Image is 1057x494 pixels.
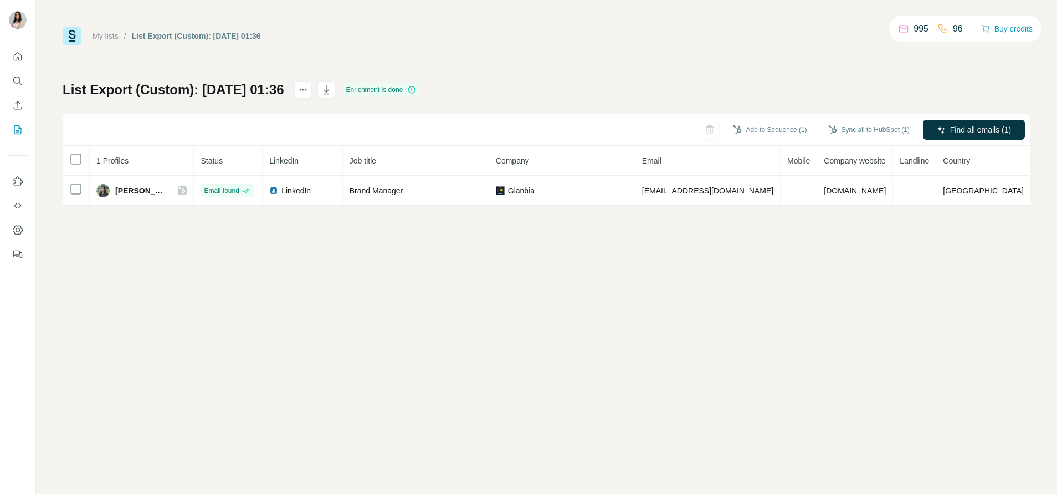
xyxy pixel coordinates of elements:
span: [DOMAIN_NAME] [824,186,886,195]
span: Company [496,156,529,165]
button: Enrich CSV [9,95,27,115]
span: Glanbia [508,185,535,196]
button: Find all emails (1) [923,120,1025,140]
span: [PERSON_NAME] [115,185,167,196]
p: 96 [953,22,963,35]
span: Email [642,156,661,165]
a: My lists [93,32,119,40]
button: My lists [9,120,27,140]
span: Status [201,156,223,165]
button: Quick start [9,47,27,67]
span: LinkedIn [269,156,299,165]
img: Avatar [9,11,27,29]
span: [GEOGRAPHIC_DATA] [943,186,1024,195]
span: Email found [204,186,239,196]
span: Job title [350,156,376,165]
button: actions [294,81,312,99]
div: Enrichment is done [343,83,420,96]
button: Use Surfe on LinkedIn [9,171,27,191]
img: LinkedIn logo [269,186,278,195]
span: [EMAIL_ADDRESS][DOMAIN_NAME] [642,186,773,195]
h1: List Export (Custom): [DATE] 01:36 [63,81,284,99]
button: Feedback [9,245,27,264]
span: Find all emails (1) [950,124,1011,135]
span: LinkedIn [281,185,311,196]
button: Buy credits [981,21,1033,37]
img: Avatar [96,184,110,197]
button: Add to Sequence (1) [725,121,815,138]
button: Use Surfe API [9,196,27,216]
img: Surfe Logo [63,27,81,45]
span: Landline [900,156,929,165]
button: Search [9,71,27,91]
button: Dashboard [9,220,27,240]
p: 995 [914,22,928,35]
div: List Export (Custom): [DATE] 01:36 [132,30,261,42]
button: Sync all to HubSpot (1) [820,121,917,138]
span: Brand Manager [350,186,403,195]
span: Mobile [787,156,810,165]
img: company-logo [496,186,505,195]
span: Country [943,156,970,165]
span: 1 Profiles [96,156,129,165]
span: Company website [824,156,885,165]
li: / [124,30,126,42]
